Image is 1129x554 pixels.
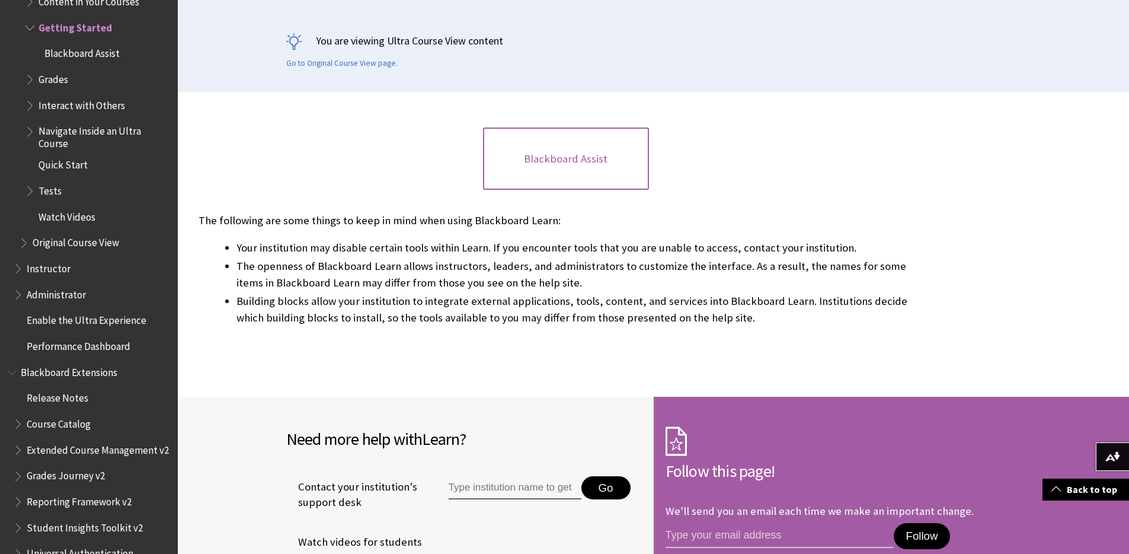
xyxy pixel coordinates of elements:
span: Navigate Inside an Ultra Course [39,122,169,149]
span: Learn [422,428,459,450]
span: Getting Started [39,18,112,34]
span: Quick Start [39,155,88,171]
button: Go [581,476,631,500]
span: Contact your institution's support desk [286,479,421,510]
span: Grades [39,69,68,85]
span: Release Notes [27,389,88,405]
span: Student Insights Toolkit v2 [27,518,143,534]
span: Course Catalog [27,414,91,430]
span: Extended Course Management v2 [27,440,169,456]
span: Grades Journey v2 [27,466,105,482]
a: Watch videos for students [286,533,422,551]
p: We'll send you an email each time we make an important change. [666,504,974,518]
span: Watch Videos [39,207,95,223]
span: Blackboard Assist [44,44,120,60]
li: The openness of Blackboard Learn allows instructors, leaders, and administrators to customize the... [236,258,933,291]
span: Enable the Ultra Experience [27,311,146,327]
a: Back to top [1042,479,1129,501]
h2: Follow this page! [666,459,1021,483]
span: Performance Dashboard [27,336,130,352]
span: Interact with Others [39,95,125,112]
p: The following are some things to keep in mind when using Blackboard Learn: [199,213,933,228]
li: Your institution may disable certain tools within Learn. If you encounter tools that you are unab... [236,240,933,256]
span: Instructor [27,259,71,275]
input: Type institution name to get support [449,476,581,500]
p: You are viewing Ultra Course View content [286,33,1021,48]
h2: Need more help with ? [286,426,642,451]
img: Subscription Icon [666,426,687,456]
span: Administrator [27,285,86,301]
a: Blackboard Assist [483,128,649,190]
span: Blackboard Extensions [21,362,117,378]
span: Original Course View [33,233,119,249]
input: email address [666,523,894,548]
span: Tests [39,181,62,197]
span: Reporting Framework v2 [27,492,132,508]
a: Go to Original Course View page. [286,58,398,69]
button: Follow [894,523,949,549]
li: Building blocks allow your institution to integrate external applications, tools, content, and se... [236,293,933,326]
